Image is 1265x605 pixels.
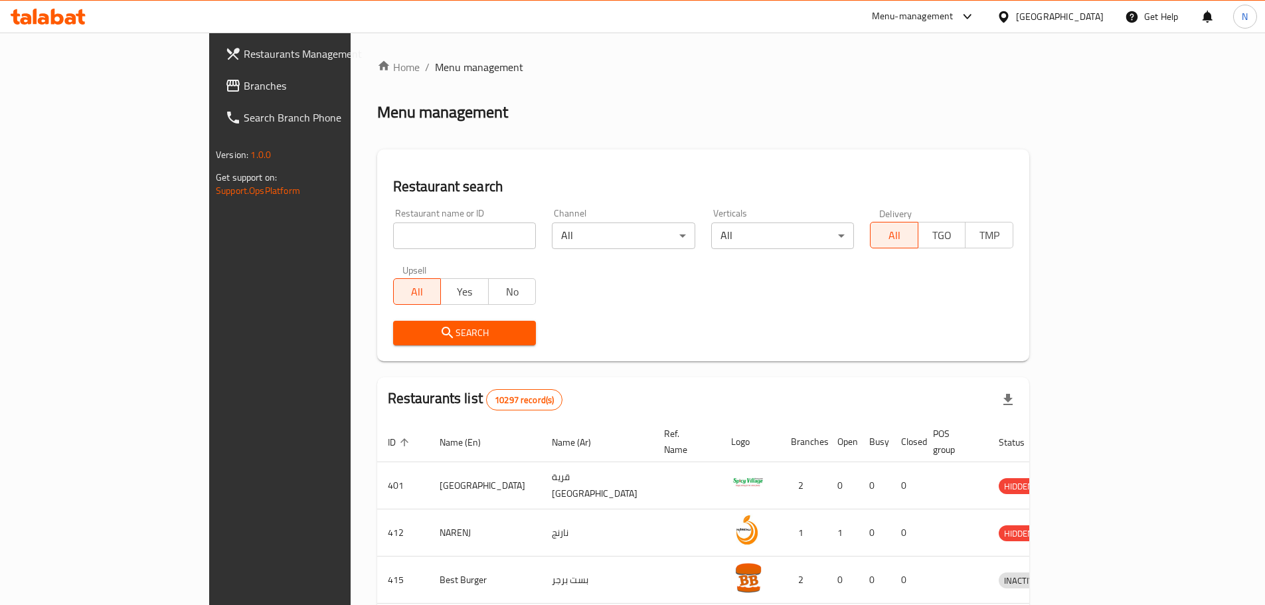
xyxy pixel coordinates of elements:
div: HIDDEN [999,525,1039,541]
input: Search for restaurant name or ID.. [393,222,537,249]
th: Closed [890,422,922,462]
span: HIDDEN [999,479,1039,494]
td: 0 [890,462,922,509]
button: Search [393,321,537,345]
td: 0 [890,557,922,604]
button: All [870,222,918,248]
span: Get support on: [216,169,277,186]
div: [GEOGRAPHIC_DATA] [1016,9,1104,24]
span: Yes [446,282,483,302]
td: Best Burger [429,557,541,604]
button: No [488,278,537,305]
th: Branches [780,422,827,462]
a: Support.OpsPlatform [216,182,300,199]
span: ID [388,434,413,450]
td: [GEOGRAPHIC_DATA] [429,462,541,509]
button: Yes [440,278,489,305]
div: INACTIVE [999,572,1044,588]
div: All [552,222,695,249]
td: 0 [859,462,890,509]
label: Upsell [402,265,427,274]
div: All [711,222,855,249]
span: Version: [216,146,248,163]
span: Status [999,434,1042,450]
td: 2 [780,462,827,509]
span: Ref. Name [664,426,705,458]
span: Search [404,325,526,341]
td: NARENJ [429,509,541,557]
div: HIDDEN [999,478,1039,494]
button: TGO [918,222,966,248]
span: INACTIVE [999,573,1044,588]
h2: Menu management [377,102,508,123]
td: بست برجر [541,557,653,604]
span: Name (En) [440,434,498,450]
li: / [425,59,430,75]
img: NARENJ [731,513,764,547]
div: Total records count [486,389,562,410]
a: Restaurants Management [214,38,420,70]
h2: Restaurants list [388,389,563,410]
span: 10297 record(s) [487,394,562,406]
img: Spicy Village [731,466,764,499]
button: All [393,278,442,305]
span: Restaurants Management [244,46,410,62]
td: 0 [859,557,890,604]
div: Export file [992,384,1024,416]
td: 0 [827,462,859,509]
span: All [876,226,913,245]
label: Delivery [879,209,912,218]
span: TMP [971,226,1008,245]
div: Menu-management [872,9,954,25]
a: Search Branch Phone [214,102,420,133]
td: 2 [780,557,827,604]
span: Branches [244,78,410,94]
td: 1 [780,509,827,557]
span: TGO [924,226,961,245]
td: 0 [890,509,922,557]
td: 0 [859,509,890,557]
span: POS group [933,426,972,458]
img: Best Burger [731,561,764,594]
span: N [1242,9,1248,24]
td: قرية [GEOGRAPHIC_DATA] [541,462,653,509]
span: No [494,282,531,302]
span: Menu management [435,59,523,75]
span: All [399,282,436,302]
td: نارنج [541,509,653,557]
td: 1 [827,509,859,557]
th: Logo [720,422,780,462]
h2: Restaurant search [393,177,1013,197]
span: HIDDEN [999,526,1039,541]
th: Open [827,422,859,462]
th: Busy [859,422,890,462]
nav: breadcrumb [377,59,1029,75]
span: Search Branch Phone [244,110,410,126]
a: Branches [214,70,420,102]
button: TMP [965,222,1013,248]
span: 1.0.0 [250,146,271,163]
span: Name (Ar) [552,434,608,450]
td: 0 [827,557,859,604]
